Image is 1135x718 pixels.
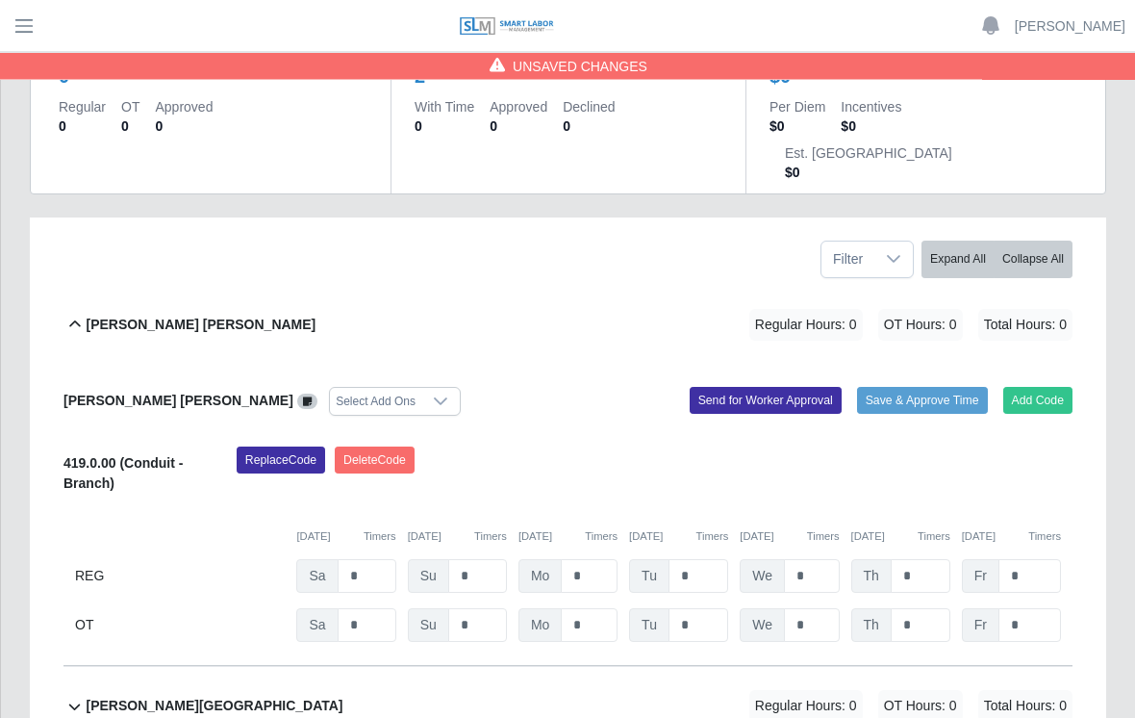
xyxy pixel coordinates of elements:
[807,529,840,546] button: Timers
[86,697,342,717] b: [PERSON_NAME][GEOGRAPHIC_DATA]
[408,529,507,546] div: [DATE]
[563,117,615,137] dd: 0
[296,560,338,594] span: Sa
[415,98,474,117] dt: With Time
[978,310,1072,342] span: Total Hours: 0
[490,98,547,117] dt: Approved
[1003,388,1073,415] button: Add Code
[821,243,874,278] span: Filter
[474,529,507,546] button: Timers
[841,117,901,137] dd: $0
[769,98,825,117] dt: Per Diem
[364,529,396,546] button: Timers
[518,560,562,594] span: Mo
[237,448,325,474] button: ReplaceCode
[994,242,1072,279] button: Collapse All
[857,388,988,415] button: Save & Approve Time
[335,448,415,474] button: DeleteCode
[63,456,183,492] b: 419.0.00 (Conduit - Branch)
[75,609,285,643] div: OT
[518,529,618,546] div: [DATE]
[296,529,395,546] div: [DATE]
[851,529,950,546] div: [DATE]
[59,98,106,117] dt: Regular
[878,310,963,342] span: OT Hours: 0
[63,287,1072,365] button: [PERSON_NAME] [PERSON_NAME] Regular Hours: 0 OT Hours: 0 Total Hours: 0
[740,609,785,643] span: We
[921,242,1072,279] div: bulk actions
[121,98,139,117] dt: OT
[851,609,892,643] span: Th
[962,529,1061,546] div: [DATE]
[785,164,952,183] dd: $0
[629,609,669,643] span: Tu
[921,242,995,279] button: Expand All
[1028,529,1061,546] button: Timers
[769,117,825,137] dd: $0
[629,529,728,546] div: [DATE]
[408,560,449,594] span: Su
[785,144,952,164] dt: Est. [GEOGRAPHIC_DATA]
[841,98,901,117] dt: Incentives
[155,117,213,137] dd: 0
[740,529,839,546] div: [DATE]
[63,394,293,409] b: [PERSON_NAME] [PERSON_NAME]
[155,98,213,117] dt: Approved
[415,117,474,137] dd: 0
[962,609,999,643] span: Fr
[585,529,618,546] button: Timers
[490,117,547,137] dd: 0
[696,529,729,546] button: Timers
[297,394,318,409] a: View/Edit Notes
[59,117,106,137] dd: 0
[740,560,785,594] span: We
[962,560,999,594] span: Fr
[296,609,338,643] span: Sa
[1015,16,1125,37] a: [PERSON_NAME]
[749,310,863,342] span: Regular Hours: 0
[408,609,449,643] span: Su
[513,57,647,76] span: Unsaved Changes
[690,388,842,415] button: Send for Worker Approval
[563,98,615,117] dt: Declined
[75,560,285,594] div: REG
[459,16,555,38] img: SLM Logo
[851,560,892,594] span: Th
[86,316,315,336] b: [PERSON_NAME] [PERSON_NAME]
[918,529,950,546] button: Timers
[121,117,139,137] dd: 0
[629,560,669,594] span: Tu
[330,389,421,416] div: Select Add Ons
[518,609,562,643] span: Mo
